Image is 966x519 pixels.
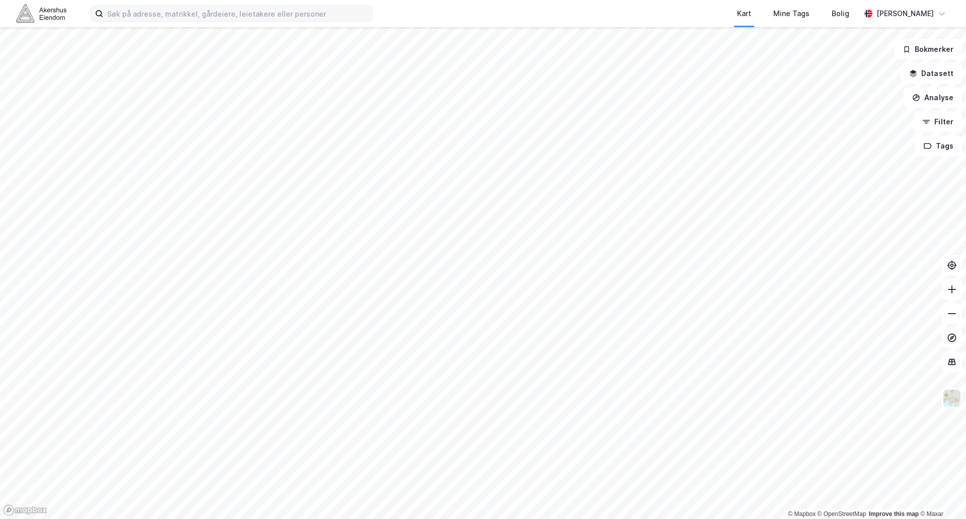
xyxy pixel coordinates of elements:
[876,8,934,20] div: [PERSON_NAME]
[942,389,961,408] img: Z
[832,8,849,20] div: Bolig
[737,8,751,20] div: Kart
[894,39,962,59] button: Bokmerker
[16,5,66,22] img: akershus-eiendom-logo.9091f326c980b4bce74ccdd9f866810c.svg
[901,63,962,84] button: Datasett
[103,6,372,21] input: Søk på adresse, matrikkel, gårdeiere, leietakere eller personer
[818,510,866,517] a: OpenStreetMap
[3,504,47,516] a: Mapbox homepage
[914,112,962,132] button: Filter
[904,88,962,108] button: Analyse
[915,136,962,156] button: Tags
[869,510,919,517] a: Improve this map
[773,8,810,20] div: Mine Tags
[916,471,966,519] div: Kontrollprogram for chat
[916,471,966,519] iframe: Chat Widget
[788,510,816,517] a: Mapbox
